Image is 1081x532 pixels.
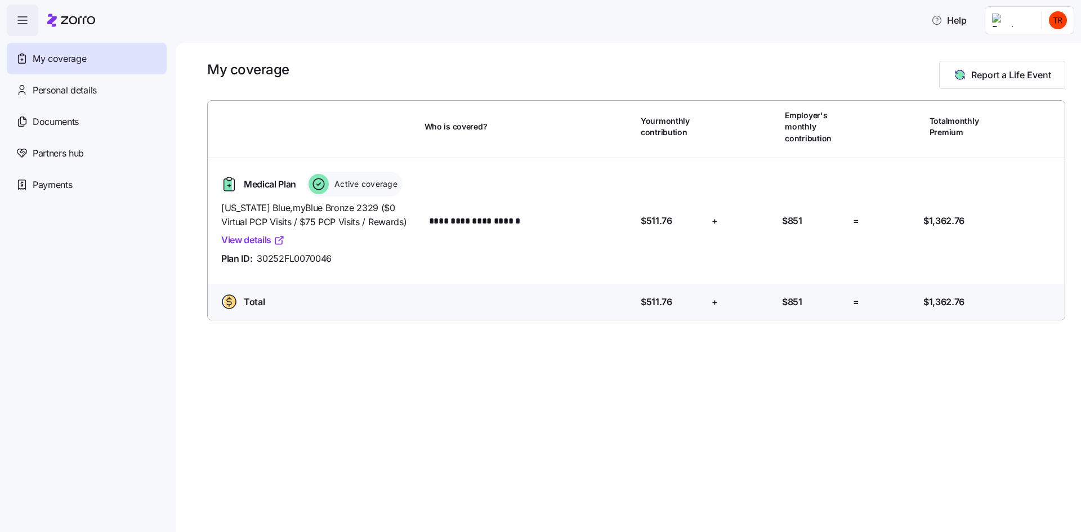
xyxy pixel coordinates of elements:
img: Employer logo [992,14,1033,27]
a: View details [221,233,285,247]
span: Employer's monthly contribution [785,110,848,144]
span: Total [244,295,265,309]
img: 7462b67ae235653f4c2154364cecd015 [1049,11,1067,29]
span: Total monthly Premium [930,115,993,138]
span: $1,362.76 [923,214,964,228]
span: Personal details [33,83,97,97]
span: + [712,214,718,228]
span: Plan ID: [221,252,252,266]
span: Active coverage [331,178,397,190]
span: Report a Life Event [971,68,1051,82]
span: = [853,295,859,309]
h1: My coverage [207,61,289,78]
span: [US_STATE] Blue , myBlue Bronze 2329 ($0 Virtual PCP Visits / $75 PCP Visits / Rewards) [221,201,416,229]
a: Partners hub [7,137,167,169]
span: $511.76 [641,295,672,309]
a: Personal details [7,74,167,106]
span: $511.76 [641,214,672,228]
span: $1,362.76 [923,295,964,309]
button: Report a Life Event [939,61,1065,89]
a: My coverage [7,43,167,74]
a: Payments [7,169,167,200]
span: = [853,214,859,228]
span: Medical Plan [244,177,296,191]
span: + [712,295,718,309]
span: $851 [782,214,802,228]
span: 30252FL0070046 [257,252,332,266]
span: My coverage [33,52,86,66]
span: Payments [33,178,72,192]
a: Documents [7,106,167,137]
span: Partners hub [33,146,84,160]
button: Help [922,9,976,32]
span: $851 [782,295,802,309]
span: Documents [33,115,79,129]
span: Your monthly contribution [641,115,704,138]
span: Who is covered? [425,121,488,132]
span: Help [931,14,967,27]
